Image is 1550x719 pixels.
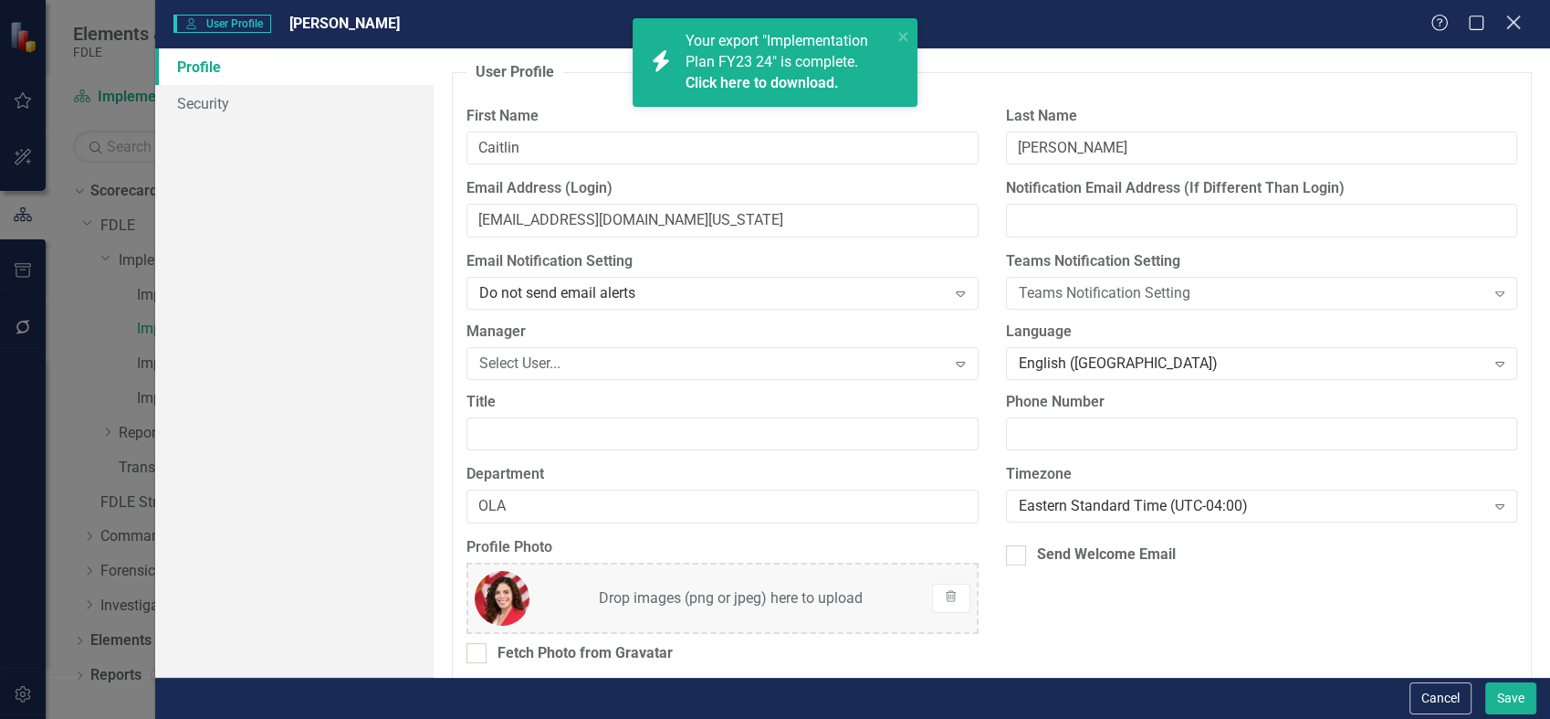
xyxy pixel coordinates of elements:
[1006,106,1517,127] label: Last Name
[466,392,978,413] label: Title
[466,537,978,558] label: Profile Photo
[686,32,887,94] span: Your export "Implementation Plan FY23 24" is complete.
[1006,322,1517,343] label: Language
[475,571,529,626] img: 9k=
[466,62,563,83] legend: User Profile
[897,26,910,47] button: close
[466,106,978,127] label: First Name
[466,251,978,272] label: Email Notification Setting
[1409,682,1471,714] button: Cancel
[173,15,271,33] span: User Profile
[1037,545,1176,566] div: Send Welcome Email
[479,283,946,304] div: Do not send email alerts
[1006,251,1517,272] label: Teams Notification Setting
[1006,464,1517,485] label: Timezone
[1019,496,1485,517] div: Eastern Standard Time (UTC-04:00)
[599,588,863,609] div: Drop images (png or jpeg) here to upload
[1019,353,1485,374] div: English ([GEOGRAPHIC_DATA])
[466,178,978,199] label: Email Address (Login)
[155,85,435,122] a: Security
[1485,682,1536,714] button: Save
[497,643,673,664] div: Fetch Photo from Gravatar
[479,353,946,374] div: Select User...
[1006,178,1517,199] label: Notification Email Address (If Different Than Login)
[155,48,435,85] a: Profile
[1006,392,1517,413] label: Phone Number
[466,322,978,343] label: Manager
[686,74,839,91] a: Click here to download.
[289,15,400,32] span: [PERSON_NAME]
[466,464,978,485] label: Department
[1019,283,1485,304] div: Teams Notification Setting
